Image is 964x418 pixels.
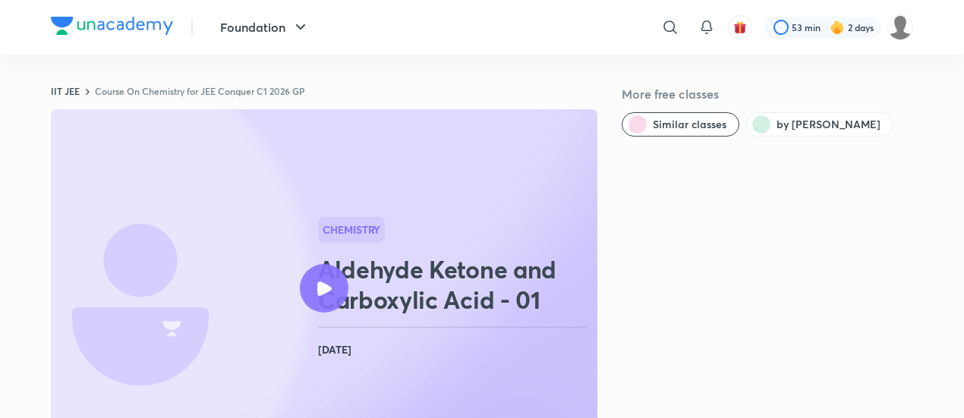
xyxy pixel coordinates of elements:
[622,112,739,137] button: Similar classes
[95,85,305,97] a: Course On Chemistry for JEE Conquer C1 2026 GP
[622,85,913,103] h5: More free classes
[728,15,752,39] button: avatar
[51,85,80,97] a: IIT JEE
[318,340,591,360] h4: [DATE]
[51,17,173,39] a: Company Logo
[745,112,893,137] button: by Mohit Solanki
[887,14,913,40] img: Rounak Sharma
[211,12,319,42] button: Foundation
[777,117,881,132] span: by Mohit Solanki
[318,254,591,315] h2: Aldehyde Ketone and Carboxylic Acid - 01
[830,20,845,35] img: streak
[653,117,726,132] span: Similar classes
[733,20,747,34] img: avatar
[51,17,173,35] img: Company Logo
